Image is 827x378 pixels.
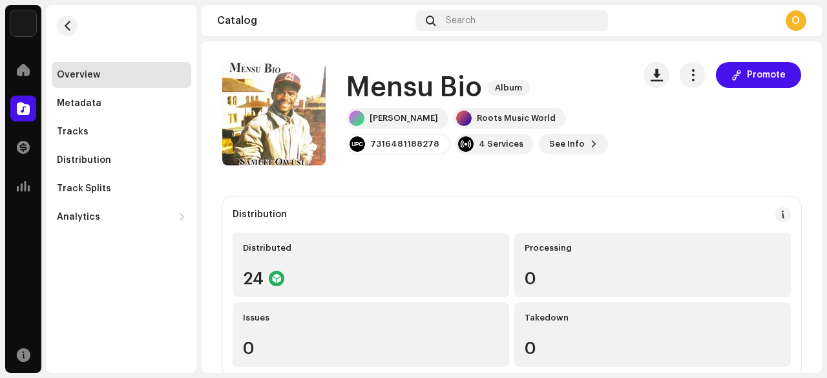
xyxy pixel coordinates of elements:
[57,212,100,222] div: Analytics
[539,134,608,154] button: See Info
[52,90,191,116] re-m-nav-item: Metadata
[57,127,89,137] div: Tracks
[477,113,556,123] div: Roots Music World
[370,113,438,123] div: [PERSON_NAME]
[52,204,191,230] re-m-nav-dropdown: Analytics
[716,62,801,88] button: Promote
[487,80,530,96] span: Album
[233,209,287,220] div: Distribution
[346,73,482,103] h1: Mensu Bio
[370,139,439,149] div: 7316481188278
[57,70,100,80] div: Overview
[446,16,476,26] span: Search
[479,139,523,149] div: 4 Services
[217,16,410,26] div: Catalog
[525,313,780,323] div: Takedown
[52,176,191,202] re-m-nav-item: Track Splits
[243,313,499,323] div: Issues
[57,98,101,109] div: Metadata
[10,10,36,36] img: 1c16f3de-5afb-4452-805d-3f3454e20b1b
[57,155,111,165] div: Distribution
[525,243,780,253] div: Processing
[52,62,191,88] re-m-nav-item: Overview
[52,119,191,145] re-m-nav-item: Tracks
[747,62,786,88] span: Promote
[57,184,111,194] div: Track Splits
[786,10,806,31] div: O
[243,243,499,253] div: Distributed
[52,147,191,173] re-m-nav-item: Distribution
[549,131,585,157] span: See Info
